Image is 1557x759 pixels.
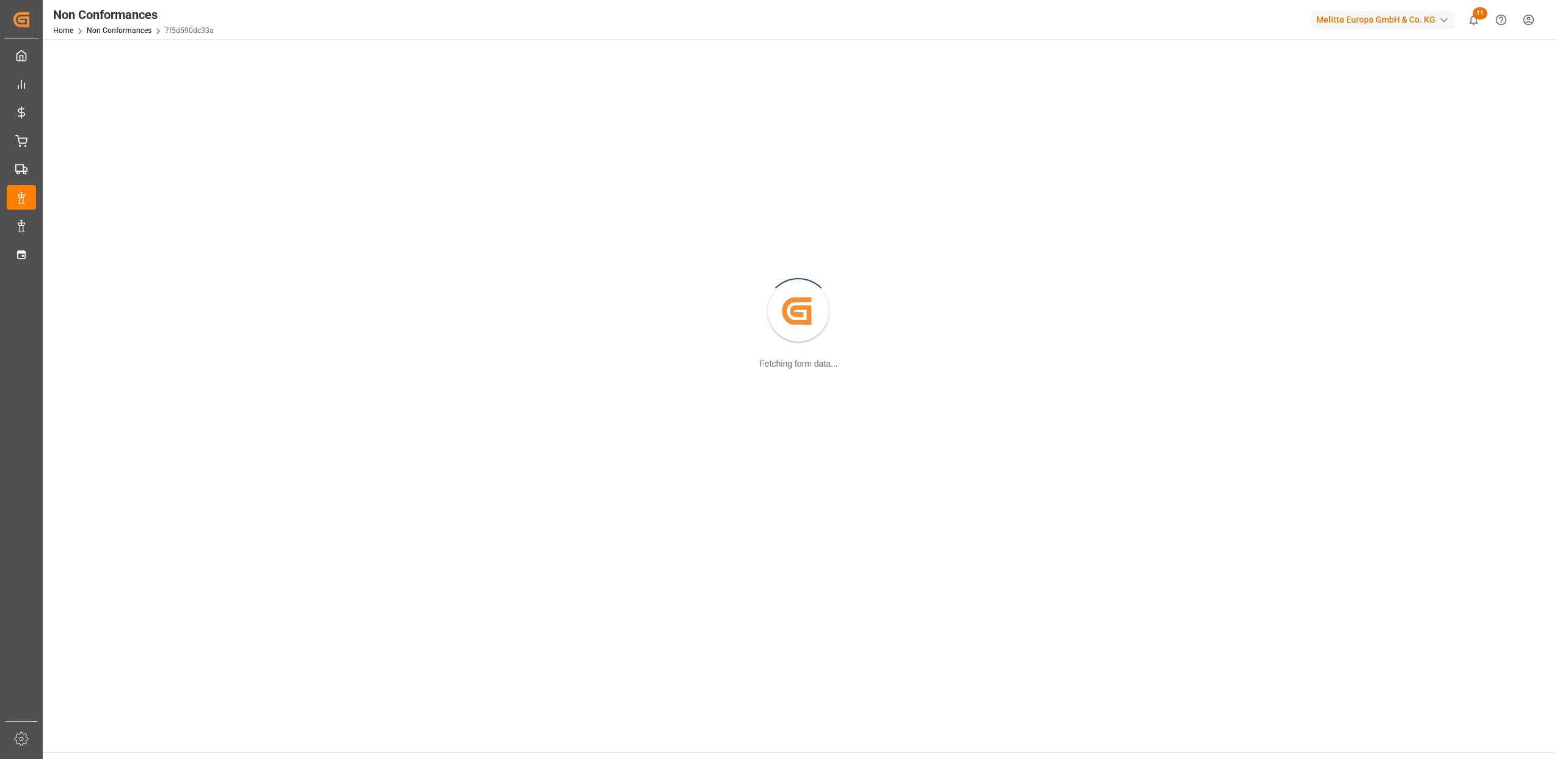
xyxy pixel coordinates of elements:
a: Non Conformances [87,26,151,35]
div: Non Conformances [53,5,214,24]
button: show 11 new notifications [1460,6,1487,34]
button: Help Center [1487,6,1515,34]
button: Melitta Europa GmbH & Co. KG [1311,8,1460,31]
a: Home [53,26,73,35]
div: Melitta Europa GmbH & Co. KG [1311,11,1455,29]
span: 11 [1473,7,1487,20]
div: Fetching form data... [759,358,837,370]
